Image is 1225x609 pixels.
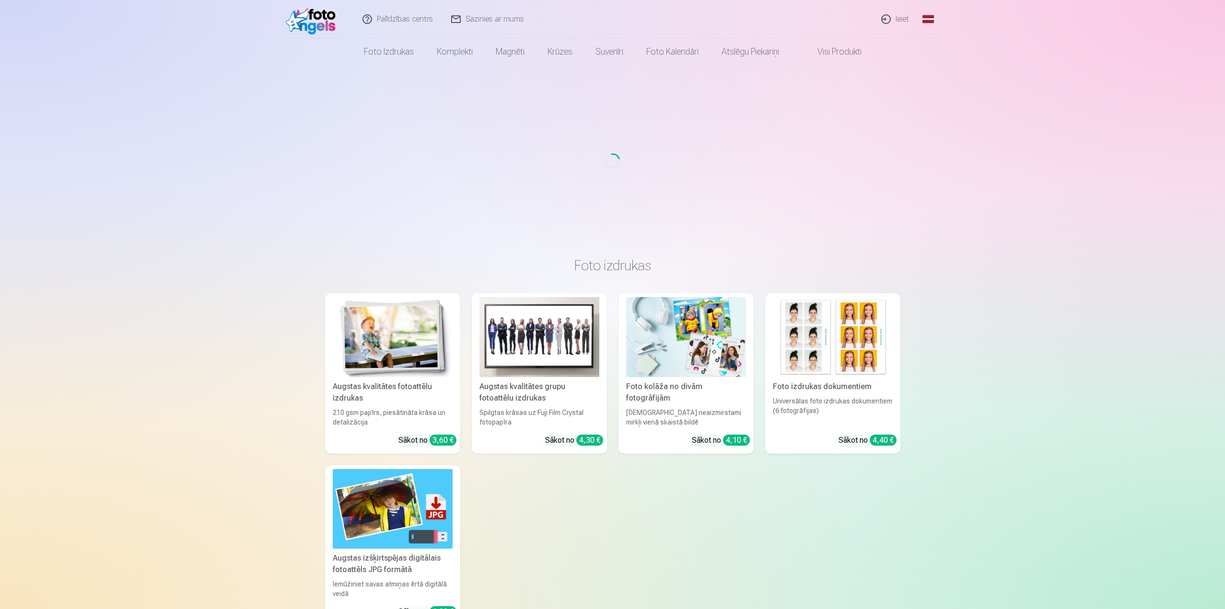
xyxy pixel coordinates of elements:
a: Foto izdrukas dokumentiemFoto izdrukas dokumentiemUniversālas foto izdrukas dokumentiem (6 fotogr... [765,293,900,454]
div: Iemūžiniet savas atmiņas ērtā digitālā veidā [329,579,456,598]
img: Foto izdrukas dokumentiem [773,297,893,377]
div: Augstas kvalitātes grupu fotoattēlu izdrukas [476,381,603,404]
div: 3,60 € [430,435,456,446]
a: Krūzes [536,38,584,65]
div: Foto izdrukas dokumentiem [769,381,897,392]
div: 4,40 € [870,435,897,446]
h3: Foto izdrukas [333,257,893,274]
a: Foto kolāža no divām fotogrāfijāmFoto kolāža no divām fotogrāfijām[DEMOGRAPHIC_DATA] neaizmirstam... [618,293,754,454]
a: Suvenīri [584,38,635,65]
div: [DEMOGRAPHIC_DATA] neaizmirstami mirkļi vienā skaistā bildē [622,408,750,427]
img: /fa1 [286,4,341,34]
div: 4,30 € [576,435,603,446]
img: Augstas kvalitātes grupu fotoattēlu izdrukas [479,297,599,377]
div: Sākot no [398,435,456,446]
a: Komplekti [425,38,484,65]
div: Sākot no [545,435,603,446]
div: 4,10 € [723,435,750,446]
a: Foto kalendāri [635,38,710,65]
a: Magnēti [484,38,536,65]
div: Augstas izšķirtspējas digitālais fotoattēls JPG formātā [329,552,456,575]
img: Foto kolāža no divām fotogrāfijām [626,297,746,377]
img: Augstas izšķirtspējas digitālais fotoattēls JPG formātā [333,469,453,549]
div: 210 gsm papīrs, piesātināta krāsa un detalizācija [329,408,456,427]
a: Visi produkti [791,38,873,65]
div: Sākot no [692,435,750,446]
a: Augstas kvalitātes fotoattēlu izdrukasAugstas kvalitātes fotoattēlu izdrukas210 gsm papīrs, piesā... [325,293,460,454]
a: Foto izdrukas [352,38,425,65]
div: Foto kolāža no divām fotogrāfijām [622,381,750,404]
img: Augstas kvalitātes fotoattēlu izdrukas [333,297,453,377]
div: Augstas kvalitātes fotoattēlu izdrukas [329,381,456,404]
div: Spilgtas krāsas uz Fuji Film Crystal fotopapīra [476,408,603,427]
a: Augstas kvalitātes grupu fotoattēlu izdrukasAugstas kvalitātes grupu fotoattēlu izdrukasSpilgtas ... [472,293,607,454]
div: Sākot no [839,435,897,446]
a: Atslēgu piekariņi [710,38,791,65]
div: Universālas foto izdrukas dokumentiem (6 fotogrāfijas) [769,396,897,427]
